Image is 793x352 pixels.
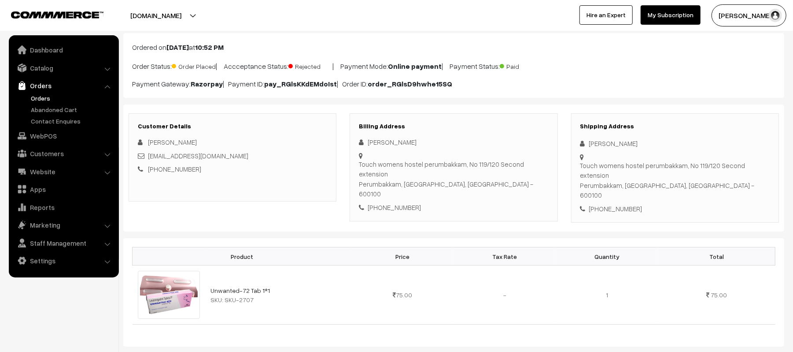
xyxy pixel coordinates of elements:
a: [PHONE_NUMBER] [148,165,201,173]
span: 75.00 [711,291,727,299]
a: Customers [11,146,116,161]
div: Touch womens hostel perumbakkam, No 119/120 Second extension Perumbakkam, [GEOGRAPHIC_DATA], [GEO... [580,161,770,200]
a: Hire an Expert [579,5,633,25]
h3: Shipping Address [580,123,770,130]
b: Online payment [388,62,442,71]
b: order_RGlsD9hwhe15SQ [368,79,452,88]
h3: Customer Details [138,123,327,130]
b: pay_RGlsKKdEMdoIst [264,79,337,88]
div: [PERSON_NAME] [359,137,548,147]
a: WebPOS [11,128,116,144]
a: COMMMERCE [11,9,88,19]
img: COMMMERCE [11,11,103,18]
span: 75.00 [393,291,412,299]
a: Website [11,164,116,180]
a: Contact Enquires [29,116,116,126]
span: Rejected [288,60,332,71]
span: Paid [500,60,544,71]
a: Catalog [11,60,116,76]
p: Order Status: | Accceptance Status: | Payment Mode: | Payment Status: [132,60,775,71]
p: Payment Gateway: | Payment ID: | Order ID: [132,79,775,89]
th: Quantity [556,247,658,266]
b: [DATE] [166,43,189,52]
img: user [769,9,782,22]
div: Touch womens hostel perumbakkam, No 119/120 Second extension Perumbakkam, [GEOGRAPHIC_DATA], [GEO... [359,159,548,199]
a: Staff Management [11,235,116,251]
th: Price [351,247,454,266]
div: [PERSON_NAME] [580,139,770,149]
button: [DOMAIN_NAME] [100,4,212,26]
th: Product [133,247,352,266]
span: 1 [606,291,608,299]
a: [EMAIL_ADDRESS][DOMAIN_NAME] [148,152,248,160]
span: [PERSON_NAME] [148,138,197,146]
a: Apps [11,181,116,197]
b: Razorpay [191,79,223,88]
button: [PERSON_NAME] [712,4,786,26]
img: Unwanted-72-Pill.jpg [138,271,200,319]
a: Dashboard [11,42,116,58]
a: Unwanted-72 Tab 1*1 [210,287,270,294]
td: - [454,266,556,325]
a: My Subscription [641,5,701,25]
div: SKU: SKU-2707 [210,295,346,304]
th: Total [658,247,775,266]
div: [PHONE_NUMBER] [580,204,770,214]
th: Tax Rate [454,247,556,266]
h3: Billing Address [359,123,548,130]
a: Marketing [11,217,116,233]
a: Orders [11,78,116,94]
a: Orders [29,94,116,103]
a: Settings [11,253,116,269]
p: Ordered on at [132,42,775,52]
div: [PHONE_NUMBER] [359,202,548,213]
span: Order Placed [172,60,216,71]
b: 10:52 PM [195,43,224,52]
a: Reports [11,199,116,215]
a: Abandoned Cart [29,105,116,114]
